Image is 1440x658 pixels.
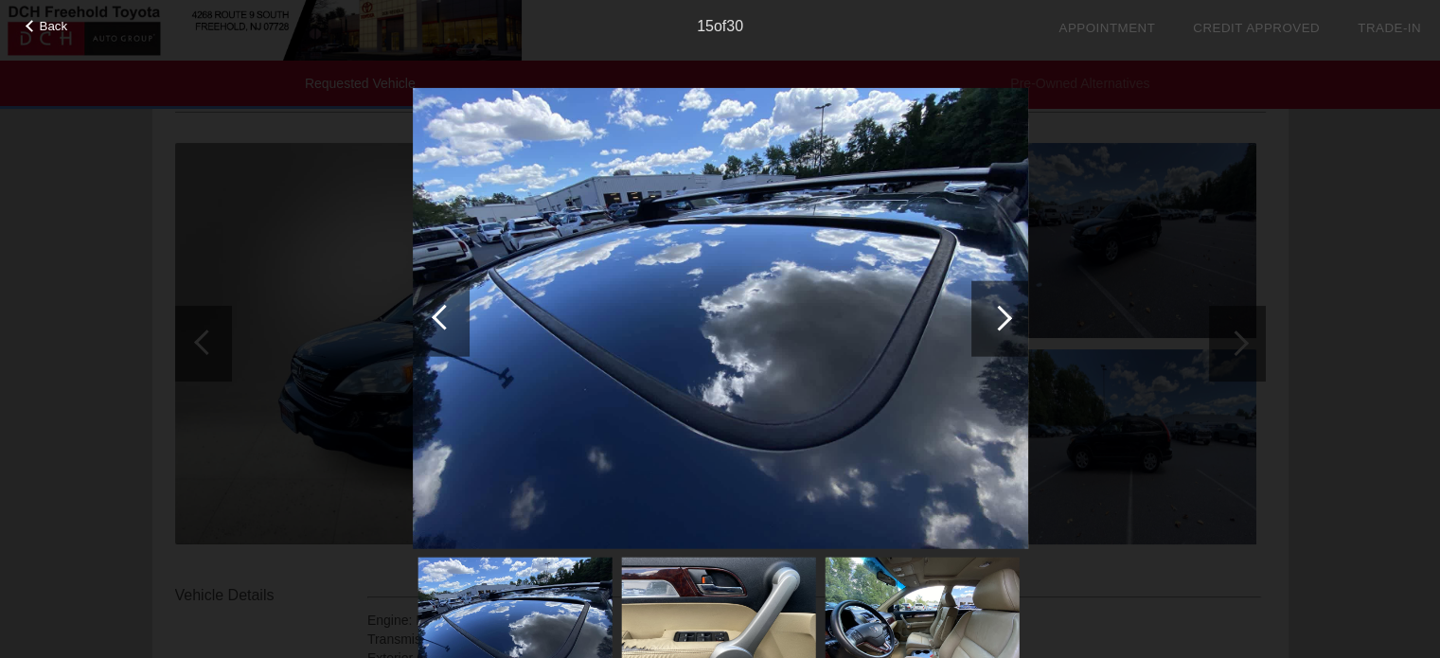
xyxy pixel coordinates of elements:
a: Credit Approved [1193,21,1320,35]
span: 15 [697,18,714,34]
span: 30 [726,18,743,34]
a: Appointment [1058,21,1155,35]
a: Trade-In [1358,21,1421,35]
img: 09e6d8a2defcd0a723996bfb11bead58x.jpg [413,88,1028,550]
span: Back [40,19,68,33]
